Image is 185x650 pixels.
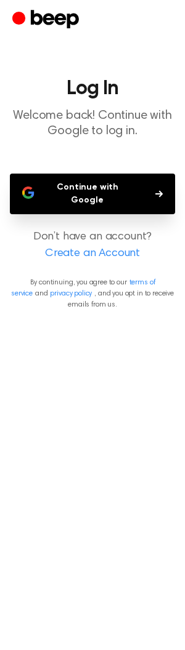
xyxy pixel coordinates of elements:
[10,108,175,139] p: Welcome back! Continue with Google to log in.
[10,174,175,214] button: Continue with Google
[10,229,175,262] p: Don’t have an account?
[12,246,173,262] a: Create an Account
[10,277,175,310] p: By continuing, you agree to our and , and you opt in to receive emails from us.
[10,79,175,98] h1: Log In
[12,8,82,32] a: Beep
[50,290,92,297] a: privacy policy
